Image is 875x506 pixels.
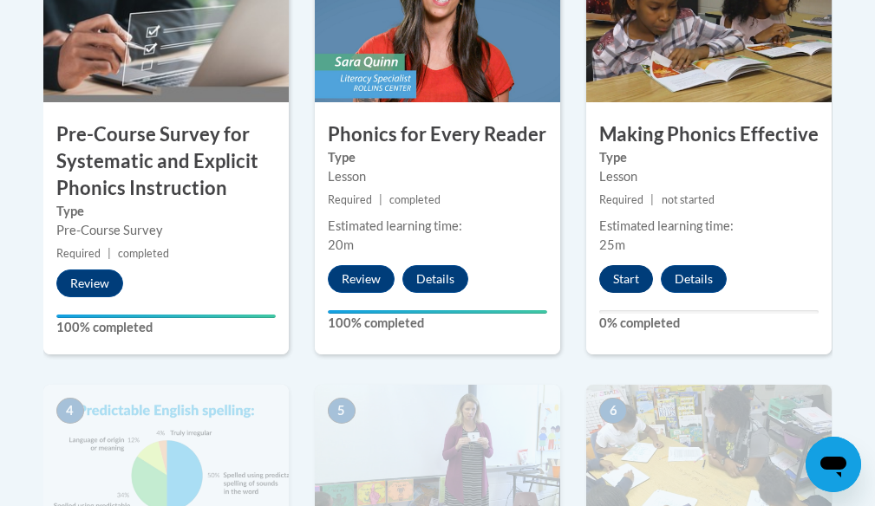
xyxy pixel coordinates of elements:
[402,265,468,293] button: Details
[328,314,547,333] label: 100% completed
[599,237,625,252] span: 25m
[56,398,84,424] span: 4
[599,265,653,293] button: Start
[599,148,819,167] label: Type
[662,193,715,206] span: not started
[599,217,819,236] div: Estimated learning time:
[43,121,289,201] h3: Pre-Course Survey for Systematic and Explicit Phonics Instruction
[328,237,354,252] span: 20m
[328,167,547,186] div: Lesson
[56,247,101,260] span: Required
[328,310,547,314] div: Your progress
[389,193,441,206] span: completed
[118,247,169,260] span: completed
[650,193,654,206] span: |
[328,193,372,206] span: Required
[56,269,123,297] button: Review
[661,265,727,293] button: Details
[56,318,276,337] label: 100% completed
[806,437,861,492] iframe: Button to launch messaging window, conversation in progress
[586,121,832,148] h3: Making Phonics Effective
[56,202,276,221] label: Type
[328,217,547,236] div: Estimated learning time:
[599,314,819,333] label: 0% completed
[56,221,276,240] div: Pre-Course Survey
[56,315,276,318] div: Your progress
[315,121,560,148] h3: Phonics for Every Reader
[379,193,382,206] span: |
[599,398,627,424] span: 6
[328,265,395,293] button: Review
[599,193,643,206] span: Required
[599,167,819,186] div: Lesson
[328,148,547,167] label: Type
[108,247,111,260] span: |
[328,398,356,424] span: 5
